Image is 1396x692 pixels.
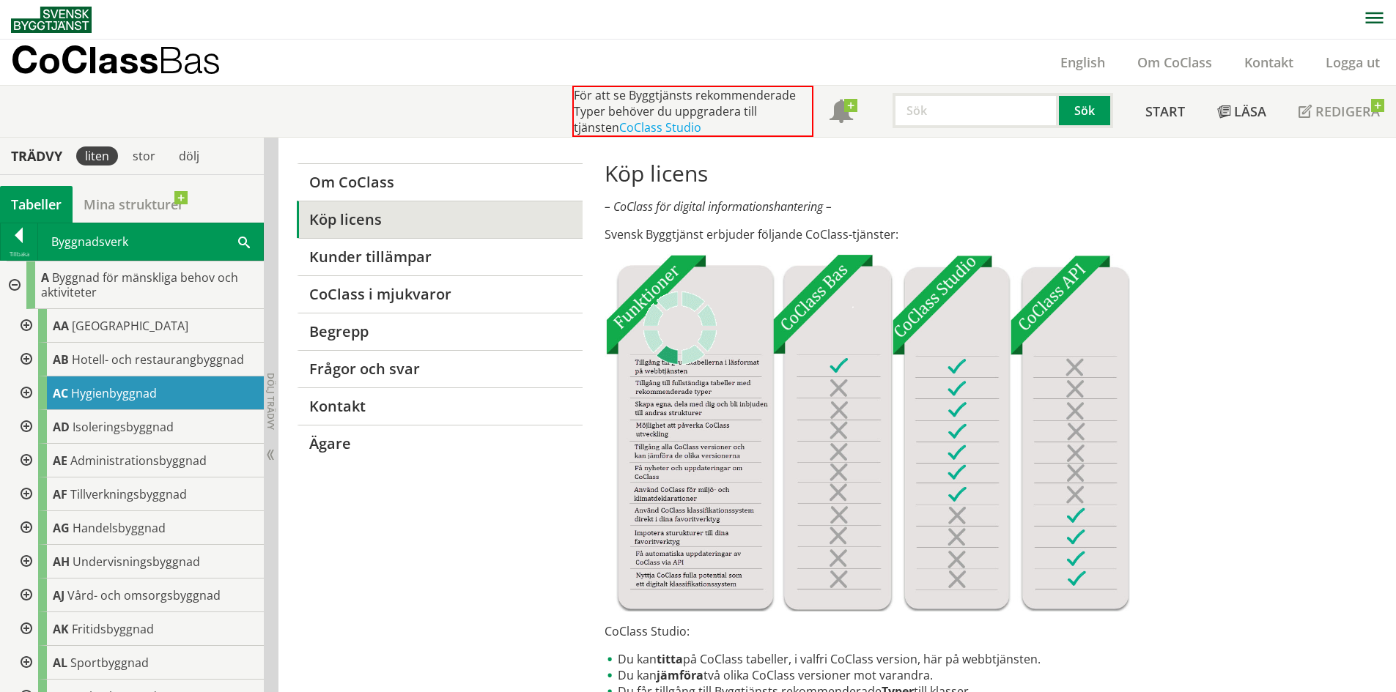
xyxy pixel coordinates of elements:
a: Redigera [1282,86,1396,137]
a: Kontakt [1228,53,1310,71]
span: AK [53,621,69,637]
span: Handelsbyggnad [73,520,166,536]
span: Hygienbyggnad [71,385,157,401]
div: dölj [170,146,208,165]
a: Ägare [297,425,582,462]
strong: jämföra [657,667,703,683]
span: AE [53,453,67,469]
span: Tillverkningsbyggnad [70,486,187,502]
span: Notifikationer [830,101,853,124]
span: Administrationsbyggnad [70,453,207,469]
p: Svensk Byggtjänst erbjuder följande CoClass-tjänster: [605,226,1197,242]
div: Gå till informationssidan för CoClass Studio [12,343,264,376]
span: Läsa [1234,103,1266,120]
div: Trädvy [3,148,70,164]
div: För att se Byggtjänsts rekommenderade Typer behöver du uppgradera till tjänsten [572,86,813,137]
div: Byggnadsverk [38,223,263,260]
div: Gå till informationssidan för CoClass Studio [12,646,264,680]
span: Isoleringsbyggnad [73,419,174,435]
span: Sök i tabellen [238,234,250,249]
div: Gå till informationssidan för CoClass Studio [12,410,264,444]
span: Hotell- och restaurangbyggnad [72,351,244,368]
p: CoClass Studio: [605,623,1197,639]
a: Begrepp [297,313,582,350]
span: A [41,269,49,286]
img: Laddar [643,291,717,365]
a: Om CoClass [297,163,582,201]
em: – CoClass för digital informationshantering – [605,198,832,215]
a: Kontakt [297,387,582,425]
a: Frågor och svar [297,350,582,387]
span: Bas [158,38,221,81]
span: AD [53,419,70,435]
a: Kunder tillämpar [297,238,582,275]
a: Mina strukturer [73,186,195,223]
a: Köp licens [297,201,582,238]
span: AB [53,351,69,368]
span: Start [1145,103,1185,120]
div: Gå till informationssidan för CoClass Studio [12,545,264,578]
button: Sök [1059,93,1113,128]
a: CoClassBas [11,40,252,85]
a: Logga ut [1310,53,1396,71]
div: Gå till informationssidan för CoClass Studio [12,612,264,646]
div: Gå till informationssidan för CoClass Studio [12,511,264,545]
div: Gå till informationssidan för CoClass Studio [12,309,264,343]
span: Redigera [1315,103,1380,120]
div: Gå till informationssidan för CoClass Studio [12,477,264,511]
span: AJ [53,587,64,603]
a: CoClass Studio [619,119,701,135]
a: Start [1129,86,1201,137]
img: Svensk Byggtjänst [11,7,92,33]
span: AA [53,318,69,334]
div: stor [124,146,164,165]
img: Tjnster-Tabell_CoClassBas-Studio-API2022-12-22.jpg [605,254,1130,611]
span: [GEOGRAPHIC_DATA] [72,318,188,334]
span: AG [53,520,70,536]
a: Läsa [1201,86,1282,137]
strong: titta [657,651,683,667]
span: Dölj trädvy [265,373,277,430]
li: Du kan på CoClass tabeller, i valfri CoClass version, här på webbtjänsten. [605,651,1197,667]
a: CoClass i mjukvaror [297,275,582,313]
h1: Köp licens [605,160,1197,187]
span: Byggnad för mänskliga behov och aktiviteter [41,269,238,300]
div: Gå till informationssidan för CoClass Studio [12,376,264,410]
span: AF [53,486,67,502]
span: AH [53,554,70,570]
div: Gå till informationssidan för CoClass Studio [12,444,264,477]
p: CoClass [11,51,221,68]
span: AL [53,655,67,671]
div: liten [76,146,118,165]
span: Vård- och omsorgsbyggnad [67,587,221,603]
a: Om CoClass [1121,53,1228,71]
li: Du kan två olika CoClass versioner mot varandra. [605,667,1197,683]
div: Tillbaka [1,248,37,260]
div: Gå till informationssidan för CoClass Studio [12,578,264,612]
span: Fritidsbyggnad [72,621,154,637]
span: AC [53,385,68,401]
span: Undervisningsbyggnad [73,554,200,570]
span: Sportbyggnad [70,655,149,671]
a: English [1044,53,1121,71]
input: Sök [893,93,1059,128]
